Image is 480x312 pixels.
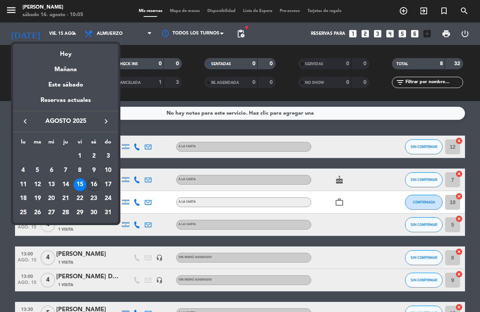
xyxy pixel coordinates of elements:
div: 27 [45,206,58,219]
td: 27 de agosto de 2025 [44,206,58,220]
i: keyboard_arrow_left [21,117,30,126]
td: 19 de agosto de 2025 [30,191,45,206]
div: 26 [31,206,44,219]
th: lunes [16,138,30,149]
td: 21 de agosto de 2025 [58,191,73,206]
button: keyboard_arrow_left [18,116,32,126]
div: 11 [17,178,30,191]
td: 7 de agosto de 2025 [58,163,73,178]
div: 6 [45,164,58,177]
td: 29 de agosto de 2025 [73,206,87,220]
td: 20 de agosto de 2025 [44,191,58,206]
td: 25 de agosto de 2025 [16,206,30,220]
div: 24 [102,192,114,205]
td: 15 de agosto de 2025 [73,178,87,192]
td: 31 de agosto de 2025 [101,206,115,220]
div: 16 [87,178,100,191]
div: 25 [17,206,30,219]
div: Hoy [13,44,118,59]
div: 14 [59,178,72,191]
td: 8 de agosto de 2025 [73,163,87,178]
div: 19 [31,192,44,205]
div: 21 [59,192,72,205]
div: 13 [45,178,58,191]
td: 11 de agosto de 2025 [16,178,30,192]
div: Reservas actuales [13,96,118,111]
div: 22 [73,192,86,205]
td: 30 de agosto de 2025 [87,206,101,220]
div: 10 [102,164,114,177]
div: 23 [87,192,100,205]
div: 7 [59,164,72,177]
th: miércoles [44,138,58,149]
th: domingo [101,138,115,149]
div: 29 [73,206,86,219]
button: keyboard_arrow_right [99,116,113,126]
td: 10 de agosto de 2025 [101,163,115,178]
div: 28 [59,206,72,219]
td: 24 de agosto de 2025 [101,191,115,206]
td: 23 de agosto de 2025 [87,191,101,206]
td: 12 de agosto de 2025 [30,178,45,192]
td: 9 de agosto de 2025 [87,163,101,178]
th: martes [30,138,45,149]
div: 9 [87,164,100,177]
td: 13 de agosto de 2025 [44,178,58,192]
div: 4 [17,164,30,177]
td: 3 de agosto de 2025 [101,149,115,163]
td: 18 de agosto de 2025 [16,191,30,206]
td: 5 de agosto de 2025 [30,163,45,178]
td: 17 de agosto de 2025 [101,178,115,192]
span: agosto 2025 [32,116,99,126]
div: Este sábado [13,75,118,96]
div: 31 [102,206,114,219]
div: 8 [73,164,86,177]
td: 26 de agosto de 2025 [30,206,45,220]
div: Mañana [13,59,118,75]
div: 30 [87,206,100,219]
td: 16 de agosto de 2025 [87,178,101,192]
div: 2 [87,150,100,163]
td: 2 de agosto de 2025 [87,149,101,163]
th: sábado [87,138,101,149]
td: 14 de agosto de 2025 [58,178,73,192]
td: 22 de agosto de 2025 [73,191,87,206]
td: 6 de agosto de 2025 [44,163,58,178]
div: 12 [31,178,44,191]
div: 5 [31,164,44,177]
div: 18 [17,192,30,205]
div: 20 [45,192,58,205]
td: 1 de agosto de 2025 [73,149,87,163]
i: keyboard_arrow_right [102,117,111,126]
td: AGO. [16,149,73,163]
div: 15 [73,178,86,191]
div: 3 [102,150,114,163]
div: 17 [102,178,114,191]
td: 4 de agosto de 2025 [16,163,30,178]
div: 1 [73,150,86,163]
th: jueves [58,138,73,149]
td: 28 de agosto de 2025 [58,206,73,220]
th: viernes [73,138,87,149]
